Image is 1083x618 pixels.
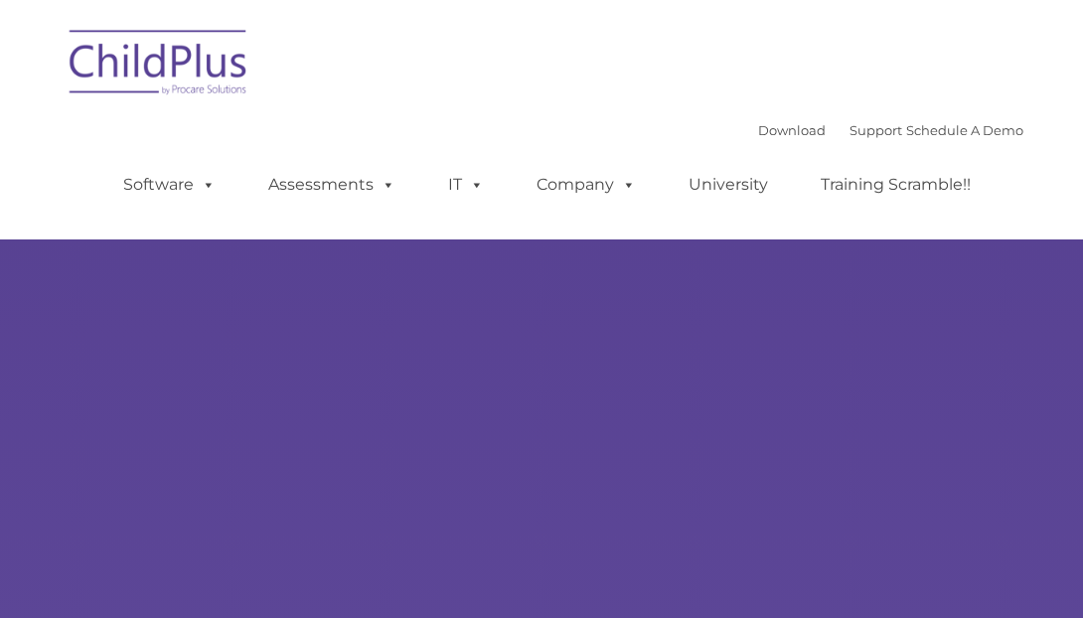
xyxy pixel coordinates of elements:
[428,165,504,205] a: IT
[850,122,902,138] a: Support
[906,122,1023,138] a: Schedule A Demo
[801,165,991,205] a: Training Scramble!!
[758,122,1023,138] font: |
[103,165,235,205] a: Software
[669,165,788,205] a: University
[60,16,258,115] img: ChildPlus by Procare Solutions
[758,122,826,138] a: Download
[248,165,415,205] a: Assessments
[517,165,656,205] a: Company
